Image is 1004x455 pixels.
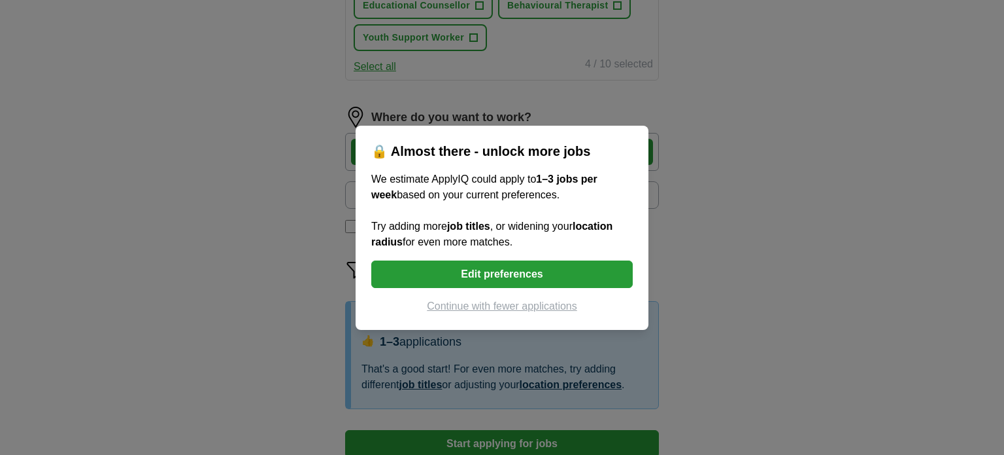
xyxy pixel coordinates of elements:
[371,299,633,314] button: Continue with fewer applications
[447,221,490,232] b: job titles
[371,144,590,158] span: 🔒 Almost there - unlock more jobs
[371,221,612,247] b: location radius
[371,173,612,247] span: We estimate ApplyIQ could apply to based on your current preferences. Try adding more , or wideni...
[371,261,633,288] button: Edit preferences
[371,173,597,200] b: 1–3 jobs per week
